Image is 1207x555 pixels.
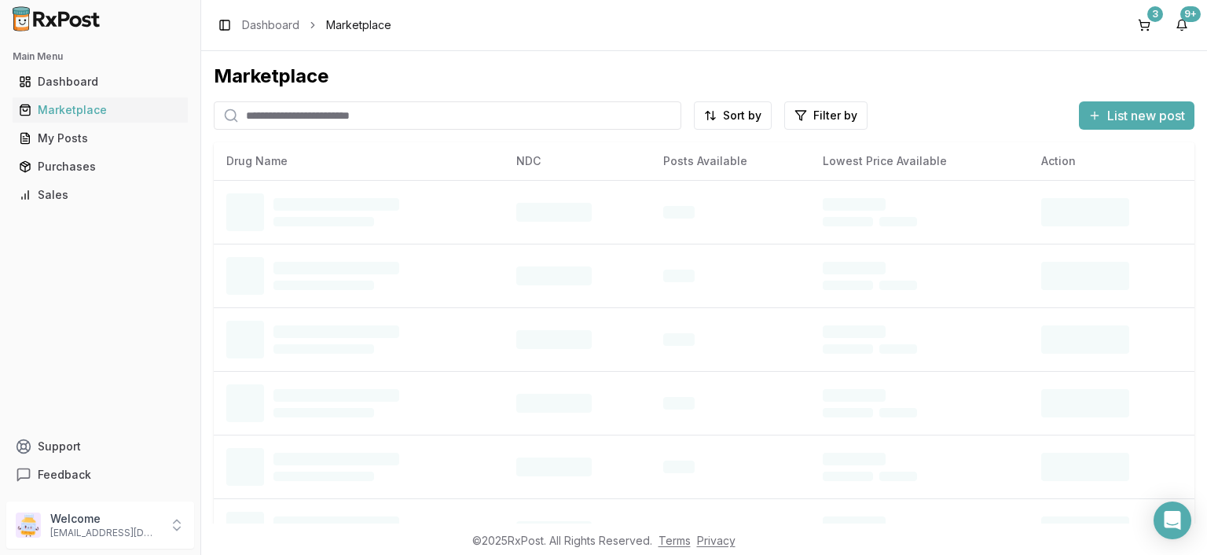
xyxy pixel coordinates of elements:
[19,102,182,118] div: Marketplace
[697,534,736,547] a: Privacy
[694,101,772,130] button: Sort by
[214,64,1194,89] div: Marketplace
[242,17,299,33] a: Dashboard
[50,511,160,527] p: Welcome
[784,101,868,130] button: Filter by
[1079,109,1194,125] a: List new post
[6,6,107,31] img: RxPost Logo
[16,513,41,538] img: User avatar
[6,97,194,123] button: Marketplace
[50,527,160,539] p: [EMAIL_ADDRESS][DOMAIN_NAME]
[1180,6,1201,22] div: 9+
[1107,106,1185,125] span: List new post
[504,142,651,180] th: NDC
[1029,142,1194,180] th: Action
[19,130,182,146] div: My Posts
[6,432,194,461] button: Support
[19,159,182,175] div: Purchases
[6,126,194,151] button: My Posts
[6,182,194,208] button: Sales
[13,96,188,124] a: Marketplace
[326,17,391,33] span: Marketplace
[723,108,761,123] span: Sort by
[6,154,194,179] button: Purchases
[813,108,857,123] span: Filter by
[1154,502,1191,539] div: Open Intercom Messenger
[13,153,188,181] a: Purchases
[13,50,188,63] h2: Main Menu
[1079,101,1194,130] button: List new post
[214,142,504,180] th: Drug Name
[13,124,188,153] a: My Posts
[19,187,182,203] div: Sales
[1132,13,1157,38] button: 3
[1169,13,1194,38] button: 9+
[1147,6,1163,22] div: 3
[13,181,188,209] a: Sales
[6,69,194,94] button: Dashboard
[38,467,91,483] span: Feedback
[6,461,194,489] button: Feedback
[13,68,188,96] a: Dashboard
[19,74,182,90] div: Dashboard
[659,534,691,547] a: Terms
[810,142,1029,180] th: Lowest Price Available
[651,142,810,180] th: Posts Available
[242,17,391,33] nav: breadcrumb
